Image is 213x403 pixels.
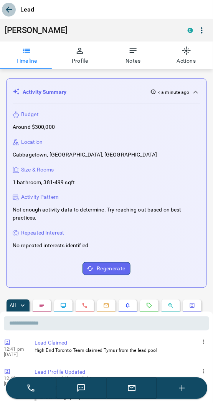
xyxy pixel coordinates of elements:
[35,368,206,376] p: Lead Profile Updated
[4,381,27,387] p: [DATE]
[83,262,130,275] button: Regenerate
[107,42,160,69] button: Notes
[4,352,27,358] p: [DATE]
[160,42,213,69] button: Actions
[23,88,66,96] p: Activity Summary
[82,303,88,309] svg: Calls
[103,303,109,309] svg: Emails
[4,376,27,381] p: 12:40 pm
[125,303,131,309] svg: Listing Alerts
[13,85,200,99] div: Activity Summary< a minute ago
[13,123,55,131] p: Around $300,000
[21,138,43,146] p: Location
[35,376,206,382] p: updated the following fields:
[21,229,64,237] p: Repeated Interest
[189,303,195,309] svg: Agent Actions
[188,28,193,33] div: condos.ca
[13,242,88,250] p: No repeated interests identified
[146,303,152,309] svg: Requests
[10,303,16,308] p: All
[20,5,35,14] p: Lead
[13,178,75,187] p: 1 bathroom, 381-499 sqft
[60,303,66,309] svg: Lead Browsing Activity
[4,347,27,352] p: 12:41 pm
[21,110,39,118] p: Budget
[13,206,200,222] p: Not enough activity data to determine. Try reaching out based on best practices.
[21,193,59,201] p: Activity Pattern
[53,42,107,69] button: Profile
[168,303,174,309] svg: Opportunities
[39,303,45,309] svg: Notes
[21,166,54,174] p: Size & Rooms
[13,151,157,159] p: Cabbagetown, [GEOGRAPHIC_DATA], [GEOGRAPHIC_DATA]
[5,25,176,35] h1: [PERSON_NAME]
[35,339,206,347] p: Lead Claimed
[158,89,190,96] p: < a minute ago
[35,347,206,354] p: High End Toronto Team claimed Tymur from the lead pool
